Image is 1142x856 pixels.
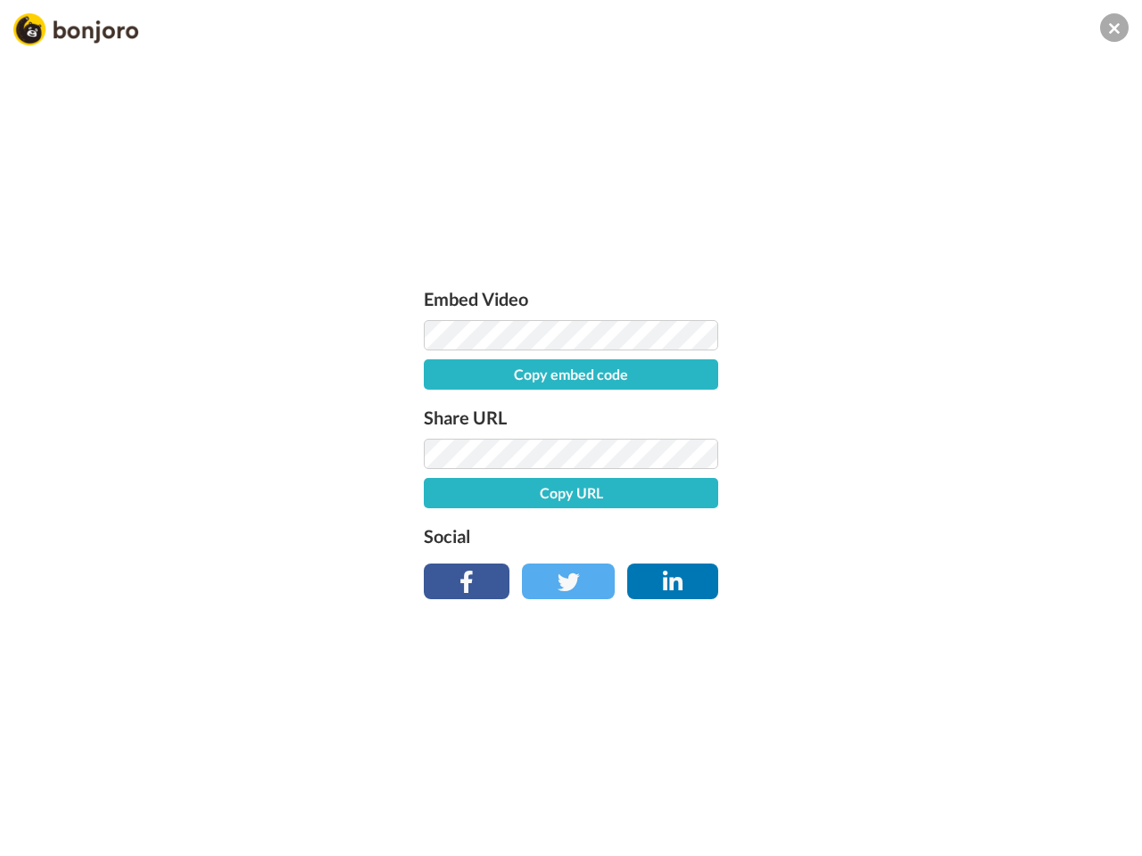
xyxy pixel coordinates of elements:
[424,478,718,508] button: Copy URL
[424,522,718,550] label: Social
[424,403,718,432] label: Share URL
[13,13,138,45] img: Bonjoro Logo
[424,284,718,313] label: Embed Video
[424,359,718,390] button: Copy embed code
